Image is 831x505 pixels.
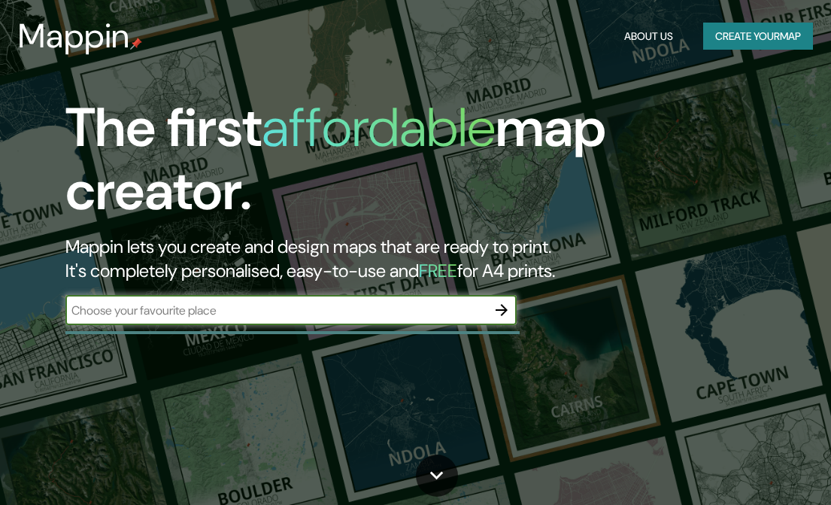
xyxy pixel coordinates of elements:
[65,302,487,319] input: Choose your favourite place
[262,93,496,163] h1: affordable
[419,259,457,282] h5: FREE
[703,23,813,50] button: Create yourmap
[65,235,730,283] h2: Mappin lets you create and design maps that are ready to print. It's completely personalised, eas...
[618,23,679,50] button: About Us
[130,38,142,50] img: mappin-pin
[18,17,130,56] h3: Mappin
[65,96,730,235] h1: The first map creator.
